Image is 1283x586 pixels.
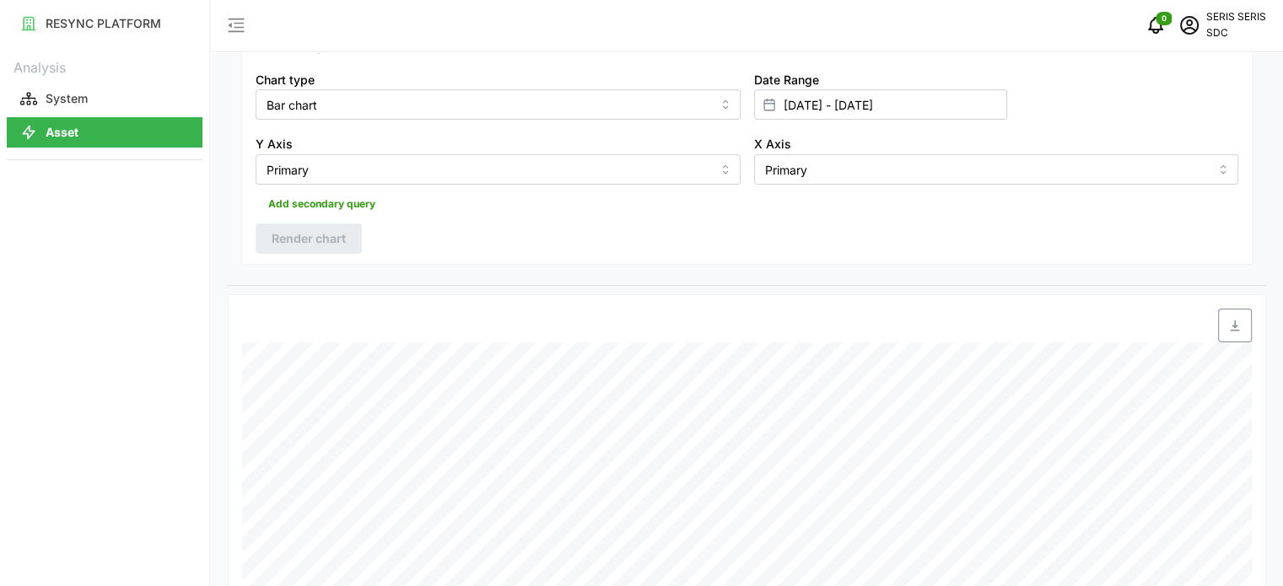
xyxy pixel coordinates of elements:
span: Render chart [272,224,346,253]
p: Asset [46,124,78,141]
a: System [7,82,202,116]
p: Analysis [7,54,202,78]
input: Select chart type [256,89,741,120]
label: Y Axis [256,135,293,153]
span: 0 [1162,13,1167,24]
button: RESYNC PLATFORM [7,8,202,39]
a: RESYNC PLATFORM [7,7,202,40]
button: Asset [7,117,202,148]
p: SDC [1206,25,1266,41]
button: System [7,83,202,114]
input: Select Y axis [256,154,741,185]
label: Chart type [256,71,315,89]
p: RESYNC PLATFORM [46,15,161,32]
p: SERIS SERIS [1206,9,1266,25]
a: Asset [7,116,202,149]
button: Add secondary query [256,191,388,217]
label: X Axis [754,135,791,153]
button: Render chart [256,223,362,254]
p: System [46,90,88,107]
input: Select X axis [754,154,1239,185]
button: schedule [1172,8,1206,42]
span: Add secondary query [268,192,375,216]
button: notifications [1139,8,1172,42]
label: Date Range [754,71,819,89]
input: Select date range [754,89,1007,120]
